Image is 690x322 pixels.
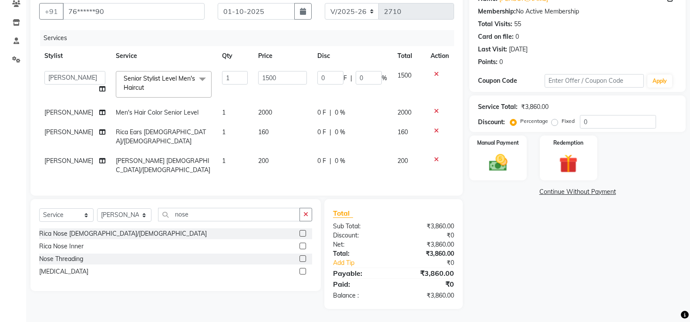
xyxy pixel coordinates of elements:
div: Discount: [478,118,505,127]
span: 0 F [317,128,326,137]
div: Payable: [326,268,394,278]
a: Continue Without Payment [471,187,684,197]
div: ₹3,860.00 [394,222,461,231]
div: ₹3,860.00 [394,249,461,258]
span: 1500 [397,71,411,79]
span: 0 % [335,156,345,166]
label: Fixed [562,117,575,125]
th: Total [392,46,426,66]
span: | [350,74,352,83]
img: _cash.svg [483,152,513,173]
button: Apply [647,75,672,88]
span: 2000 [397,108,411,116]
span: [PERSON_NAME] [44,157,93,165]
div: Net: [326,240,394,249]
input: Search or Scan [158,208,300,221]
div: Services [40,30,461,46]
span: Senior Stylist Level Men's Haircut [124,75,195,92]
div: Total: [326,249,394,258]
span: 200 [397,157,408,165]
div: ₹3,860.00 [394,240,461,249]
label: Manual Payment [477,139,519,147]
th: Action [425,46,454,66]
span: [PERSON_NAME] [44,128,93,136]
button: +91 [39,3,64,20]
div: Rica Nose Inner [39,242,84,251]
div: [MEDICAL_DATA] [39,267,88,276]
span: 0 % [335,128,345,137]
div: Points: [478,58,498,67]
span: | [330,128,331,137]
span: 0 % [335,108,345,117]
div: Discount: [326,231,394,240]
span: 1 [222,157,226,165]
input: Search by Name/Mobile/Email/Code [63,3,205,20]
div: Paid: [326,279,394,289]
span: 160 [258,128,269,136]
div: 0 [515,32,519,41]
span: Total [333,209,353,218]
input: Enter Offer / Coupon Code [545,74,644,88]
th: Disc [312,46,392,66]
span: [PERSON_NAME] [44,108,93,116]
th: Qty [217,46,253,66]
th: Service [111,46,217,66]
a: x [144,84,148,92]
div: Membership: [478,7,516,16]
div: 55 [514,20,521,29]
img: _gift.svg [553,152,583,175]
span: 160 [397,128,408,136]
a: Add Tip [326,258,405,268]
span: | [330,108,331,117]
span: F [343,74,347,83]
div: ₹3,860.00 [394,268,461,278]
th: Price [253,46,312,66]
div: Service Total: [478,102,518,112]
div: Balance : [326,291,394,300]
span: 1 [222,128,226,136]
span: | [330,156,331,166]
label: Redemption [553,139,583,147]
div: ₹0 [394,231,461,240]
span: 2000 [258,108,272,116]
span: Rica Ears [DEMOGRAPHIC_DATA]/[DEMOGRAPHIC_DATA] [116,128,206,145]
span: 0 F [317,156,326,166]
span: % [382,74,387,83]
div: Total Visits: [478,20,512,29]
div: Coupon Code [478,76,544,85]
th: Stylist [39,46,111,66]
div: ₹3,860.00 [521,102,549,112]
span: Men's Hair Color Senior Level [116,108,199,116]
span: 0 F [317,108,326,117]
div: Nose Threading [39,254,83,264]
label: Percentage [520,117,548,125]
span: [PERSON_NAME] [DEMOGRAPHIC_DATA]/[DEMOGRAPHIC_DATA] [116,157,210,174]
div: Sub Total: [326,222,394,231]
div: Last Visit: [478,45,507,54]
div: [DATE] [509,45,528,54]
div: 0 [499,58,503,67]
div: Rica Nose [DEMOGRAPHIC_DATA]/[DEMOGRAPHIC_DATA] [39,229,207,238]
span: 1 [222,108,226,116]
div: No Active Membership [478,7,677,16]
div: ₹3,860.00 [394,291,461,300]
div: ₹0 [405,258,461,268]
div: Card on file: [478,32,514,41]
div: ₹0 [394,279,461,289]
span: 200 [258,157,269,165]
